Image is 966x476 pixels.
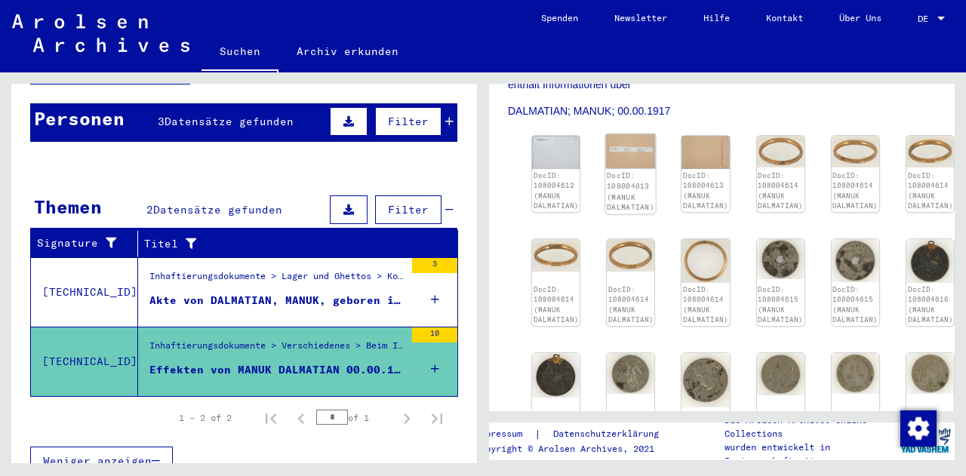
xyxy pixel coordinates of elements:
[532,136,580,169] img: 001.jpg
[832,285,878,324] a: DocID: 108004615 (MANUK DALMATIAN)
[508,77,936,93] p: enthält Informationen über
[37,232,141,256] div: Signature
[316,410,392,425] div: of 1
[532,353,580,398] img: 002.jpg
[375,195,441,224] button: Filter
[534,285,579,324] a: DocID: 108004614 (MANUK DALMATIAN)
[758,171,803,210] a: DocID: 108004614 (MANUK DALMATIAN)
[906,239,954,283] img: 001.jpg
[149,293,405,309] div: Akte von DALMATIAN, MANUK, geboren im Jahr [DEMOGRAPHIC_DATA]
[906,353,954,394] img: 001.jpg
[683,171,728,210] a: DocID: 108004613 (MANUK DALMATIAN)
[278,33,417,69] a: Archiv erkunden
[608,410,654,449] a: DocID: 108004617 (MANUK DALMATIAN)
[475,426,677,442] div: |
[832,239,879,281] img: 002.jpg
[607,239,654,271] img: 005.jpg
[681,239,729,283] img: 006.jpg
[832,136,879,167] img: 002.jpg
[286,403,316,433] button: Previous page
[12,14,189,52] img: Arolsen_neg.svg
[832,171,878,210] a: DocID: 108004614 (MANUK DALMATIAN)
[906,136,954,167] img: 003.jpg
[908,171,953,210] a: DocID: 108004614 (MANUK DALMATIAN)
[534,410,579,449] a: DocID: 108004616 (MANUK DALMATIAN)
[202,33,278,72] a: Suchen
[757,239,804,278] img: 001.jpg
[149,269,405,290] div: Inhaftierungsdokumente > Lager und Ghettos > Konzentrationslager [GEOGRAPHIC_DATA] > Individuelle...
[532,239,580,271] img: 004.jpg
[422,403,452,433] button: Last page
[683,410,728,449] a: DocID: 108004617 (MANUK DALMATIAN)
[508,103,936,119] p: DALMATIAN; MANUK; 00.00.1917
[392,403,422,433] button: Next page
[607,353,654,393] img: 001.jpg
[757,136,804,167] img: 001.jpg
[144,236,428,252] div: Titel
[757,353,804,395] img: 001.jpg
[475,442,677,456] p: Copyright © Arolsen Archives, 2021
[43,454,152,468] span: Weniger anzeigen
[918,14,934,24] span: DE
[724,441,897,468] p: wurden entwickelt in Partnerschaft mit
[158,115,165,128] span: 3
[149,362,405,378] div: Effekten von MANUK DALMATIAN 00.00.1917
[897,422,954,459] img: yv_logo.png
[681,353,729,407] img: 002.jpg
[608,285,654,324] a: DocID: 108004614 (MANUK DALMATIAN)
[724,413,897,441] p: Die Arolsen Archives Online-Collections
[758,285,803,324] a: DocID: 108004615 (MANUK DALMATIAN)
[681,136,729,169] img: 002.jpg
[900,410,937,447] img: Zustimmung ändern
[475,426,534,442] a: Impressum
[606,134,656,169] img: 001.jpg
[607,171,654,212] a: DocID: 108004613 (MANUK DALMATIAN)
[149,339,405,360] div: Inhaftierungsdokumente > Verschiedenes > Beim ITS verwahrte Effekten > Effekten aus dem [GEOGRAPH...
[758,410,803,449] a: DocID: 108004618 (MANUK DALMATIAN)
[37,235,126,251] div: Signature
[388,115,429,128] span: Filter
[256,403,286,433] button: First page
[541,426,677,442] a: Datenschutzerklärung
[34,105,125,132] div: Personen
[165,115,294,128] span: Datensätze gefunden
[832,353,879,394] img: 002.jpg
[30,447,173,475] button: Weniger anzeigen
[375,107,441,136] button: Filter
[144,232,443,256] div: Titel
[832,410,878,449] a: DocID: 108004618 (MANUK DALMATIAN)
[534,171,579,210] a: DocID: 108004612 (MANUK DALMATIAN)
[908,285,953,324] a: DocID: 108004616 (MANUK DALMATIAN)
[388,203,429,217] span: Filter
[683,285,728,324] a: DocID: 108004614 (MANUK DALMATIAN)
[179,411,232,425] div: 1 – 2 of 2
